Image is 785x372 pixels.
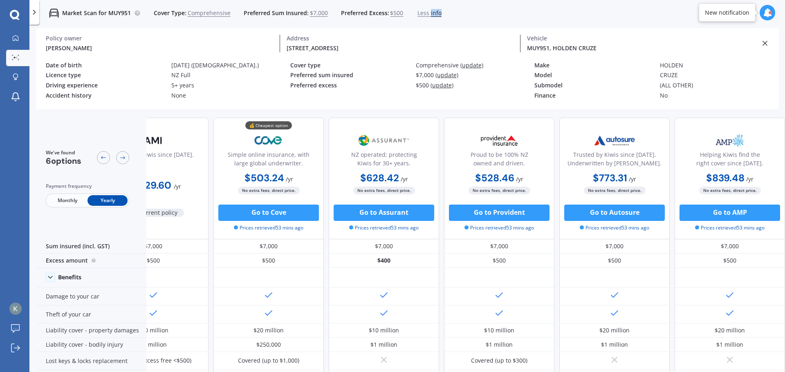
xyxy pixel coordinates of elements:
[36,239,146,254] div: Sum insured (incl. GST)
[140,341,167,349] div: $1 million
[46,92,165,99] div: Accident history
[464,224,534,232] span: Prices retrieved 53 mins ago
[682,150,778,171] div: Helping Kiwis find the right cover since [DATE].
[336,150,432,171] div: NZ operated; protecting Kiwis for 30+ years.
[62,9,131,17] p: Market Scan for MUY951
[584,187,646,194] span: No extra fees, direct price.
[416,82,535,89] div: $500
[341,9,389,17] span: Preferred Excess:
[46,62,165,69] div: Date of birth
[593,172,627,184] b: $773.31
[290,82,409,89] div: Preferred excess
[220,150,317,171] div: Simple online insurance, with large global underwriter.
[253,326,284,334] div: $20 million
[516,175,523,183] span: / yr
[451,150,547,171] div: Proud to be 100% NZ owned and driven.
[46,72,165,79] div: Licence type
[244,9,309,17] span: Preferred Sum Insured:
[431,81,453,89] span: (update)
[559,239,670,254] div: $7,000
[695,224,765,232] span: Prices retrieved 53 mins ago
[213,254,324,268] div: $500
[703,130,757,151] img: AMP.webp
[36,305,146,323] div: Theft of your car
[310,9,328,17] span: $7,000
[401,175,408,183] span: / yr
[534,72,653,79] div: Model
[36,352,146,370] div: Lost keys & locks replacement
[171,82,290,89] div: 5+ years
[680,205,780,221] button: Go to AMP
[126,130,180,151] img: AMI-text-1.webp
[115,356,191,365] div: Covered (excess free <$500)
[435,71,458,79] span: (update)
[218,205,319,221] button: Go to Cove
[564,205,665,221] button: Go to Autosure
[46,182,129,190] div: Payment frequency
[126,179,171,192] b: $1,029.60
[471,356,527,365] div: Covered (up to $300)
[629,175,636,183] span: / yr
[113,150,194,171] div: Caring for Kiwis since [DATE].
[98,254,209,268] div: $500
[287,44,514,52] div: [STREET_ADDRESS]
[559,254,670,268] div: $500
[46,149,81,156] span: We've found
[287,35,514,42] div: Address
[444,254,554,268] div: $500
[123,209,184,217] span: My current policy
[171,62,290,69] div: [DATE] ([DEMOGRAPHIC_DATA].)
[599,326,630,334] div: $20 million
[36,323,146,338] div: Liability cover - property damages
[154,9,186,17] span: Cover Type:
[36,254,146,268] div: Excess amount
[472,130,526,151] img: Provident.png
[171,92,290,99] div: None
[588,130,641,151] img: Autosure.webp
[486,341,513,349] div: $1 million
[49,8,59,18] img: car.f15378c7a67c060ca3f3.svg
[416,62,535,69] div: Comprehensive
[390,9,403,17] span: $500
[36,338,146,352] div: Liability cover - bodily injury
[660,82,779,89] div: (ALL OTHER)
[475,172,514,184] b: $528.46
[449,205,549,221] button: Go to Provident
[334,205,434,221] button: Go to Assurant
[245,121,292,129] div: 💰 Cheapest option
[360,172,399,184] b: $628.42
[534,82,653,89] div: Submodel
[329,239,439,254] div: $7,000
[580,224,649,232] span: Prices retrieved 53 mins ago
[566,150,663,171] div: Trusted by Kiwis since [DATE]. Underwritten by [PERSON_NAME].
[174,183,181,190] span: / yr
[699,187,761,194] span: No extra fees, direct price.
[660,62,779,69] div: HOLDEN
[705,9,749,17] div: New notification
[660,72,779,79] div: CRUZE
[138,326,168,334] div: $20 million
[244,172,284,184] b: $503.24
[242,130,296,151] img: Cove.webp
[746,175,754,183] span: / yr
[87,195,128,206] span: Yearly
[9,303,22,315] img: ACg8ocKaZEGdsWZ6CRnhzz_fE4qFTLlsApl97Gt0bzQW-EQHGSLo2A=s96-c
[349,224,419,232] span: Prices retrieved 53 mins ago
[675,254,785,268] div: $500
[417,9,442,17] span: Less info
[601,341,628,349] div: $1 million
[46,35,273,42] div: Policy owner
[46,156,81,166] span: 6 options
[329,254,439,268] div: $400
[290,72,409,79] div: Preferred sum insured
[213,239,324,254] div: $7,000
[47,195,87,206] span: Monthly
[46,82,165,89] div: Driving experience
[36,287,146,305] div: Damage to your car
[527,44,754,52] div: MUY951, HOLDEN CRUZE
[675,239,785,254] div: $7,000
[188,9,231,17] span: Comprehensive
[416,72,535,79] div: $7,000
[527,35,754,42] div: Vehicle
[98,239,209,254] div: $7,000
